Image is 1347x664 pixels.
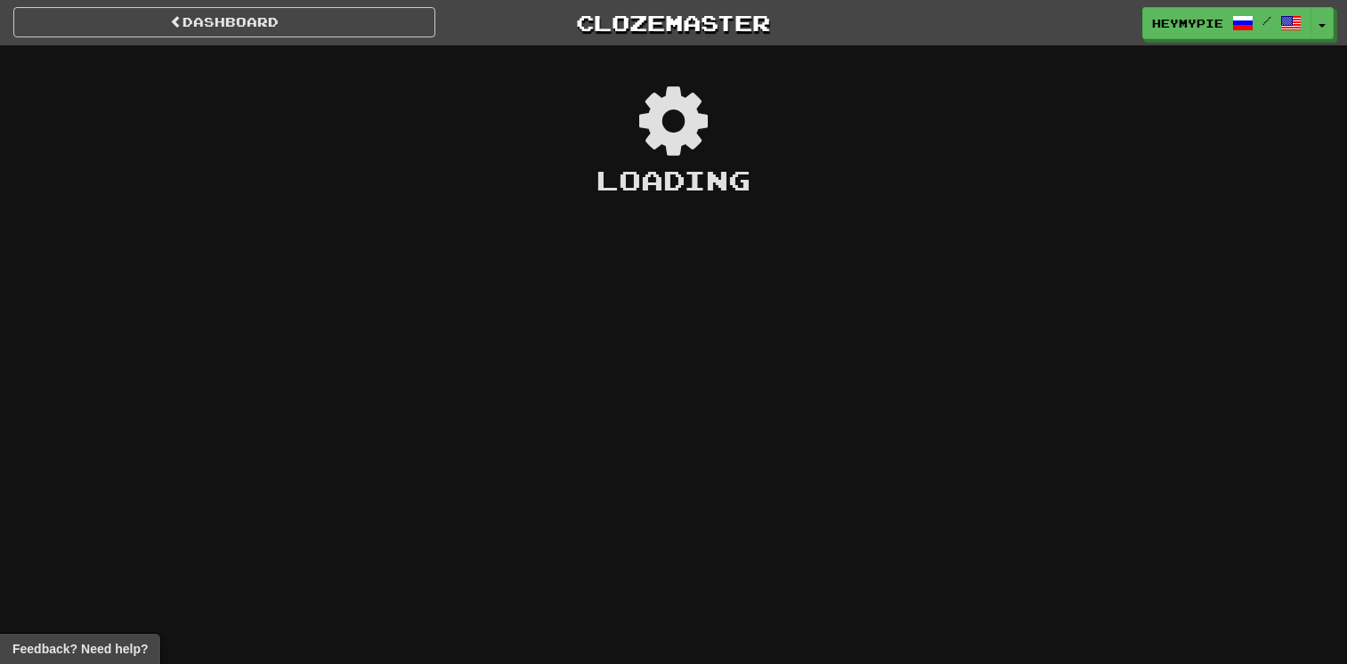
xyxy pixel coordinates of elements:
a: Clozemaster [462,7,884,38]
a: HeyMyPie / [1142,7,1311,39]
span: / [1262,14,1271,27]
span: HeyMyPie [1152,15,1223,31]
a: Dashboard [13,7,435,37]
span: Open feedback widget [12,640,148,658]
